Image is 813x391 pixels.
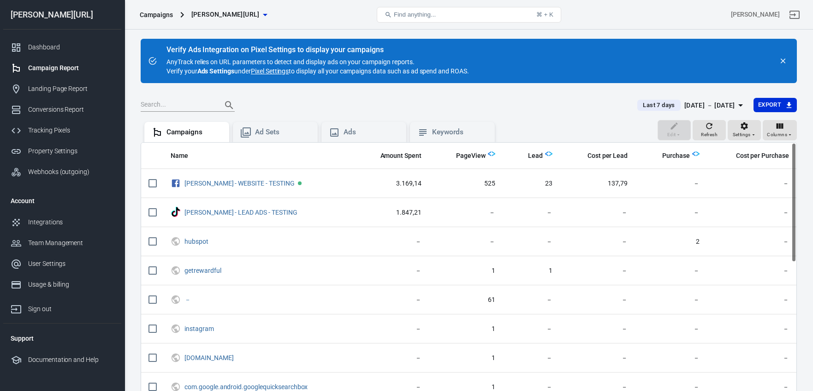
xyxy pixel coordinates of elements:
[436,354,495,363] span: 1
[436,208,495,217] span: －
[188,6,271,23] button: [PERSON_NAME][URL]
[171,178,181,189] svg: Facebook Ads
[171,323,181,334] svg: UTM & Web Traffic
[684,100,735,111] div: [DATE] － [DATE]
[587,150,628,161] span: The average cost for each "Lead" event
[714,354,789,363] span: －
[344,127,399,137] div: Ads
[3,120,121,141] a: Tracking Pixels
[360,208,421,217] span: 1.847,21
[510,237,552,247] span: －
[728,120,761,140] button: Settings
[28,84,114,94] div: Landing Page Report
[166,45,469,54] div: Verify Ads Integration on Pixel Settings to display your campaigns
[28,259,114,269] div: User Settings
[630,98,753,113] button: Last 7 days[DATE] － [DATE]
[432,127,487,137] div: Keywords
[714,295,789,305] span: －
[360,237,421,247] span: －
[639,101,678,110] span: Last 7 days
[3,190,121,212] li: Account
[456,151,486,161] span: PageView
[701,131,718,139] span: Refresh
[184,384,309,390] span: com.google.android.googlequicksearchbox
[184,325,214,332] a: instagram
[28,146,114,156] div: Property Settings
[360,354,421,363] span: －
[218,94,240,116] button: Search
[166,127,222,137] div: Campaigns
[510,179,552,188] span: 23
[488,150,495,157] img: Logo
[171,236,181,247] svg: UTM & Web Traffic
[733,131,751,139] span: Settings
[642,325,699,334] span: －
[184,209,297,216] a: [PERSON_NAME] - LEAD ADS - TESTING
[567,295,628,305] span: －
[298,181,302,185] span: Active
[380,151,422,161] span: Amount Spent
[763,120,797,140] button: Columns
[3,212,121,233] a: Integrations
[3,11,121,19] div: [PERSON_NAME][URL]
[754,98,797,112] button: Export
[3,233,121,253] a: Team Management
[516,151,543,161] span: Lead
[171,352,181,363] svg: UTM & Web Traffic
[184,209,299,216] span: GLORYA - LEAD ADS - TESTING
[3,37,121,58] a: Dashboard
[171,151,200,161] span: Name
[140,10,173,19] div: Campaigns
[436,266,495,276] span: 1
[731,10,780,19] div: Account id: Zo3YXUXY
[28,63,114,73] div: Campaign Report
[171,151,188,161] span: Name
[510,325,552,334] span: －
[3,295,121,319] a: Sign out
[714,208,789,217] span: －
[184,355,235,361] span: chatgpt.com
[724,150,789,161] span: The average cost for each "Purchase" event
[642,354,699,363] span: －
[184,267,221,274] a: getrewardful
[28,126,114,135] div: Tracking Pixels
[377,7,561,23] button: Find anything...⌘ + K
[436,295,495,305] span: 61
[692,150,700,157] img: Logo
[436,179,495,188] span: 525
[251,66,289,76] a: Pixel Settings
[545,150,552,157] img: Logo
[510,295,552,305] span: －
[141,99,214,111] input: Search...
[3,99,121,120] a: Conversions Report
[368,150,422,161] span: The estimated total amount of money you've spent on your campaign, ad set or ad during its schedule.
[184,383,308,391] a: com.google.android.googlequicksearchbox
[783,4,806,26] a: Sign out
[184,296,191,303] a: －
[567,208,628,217] span: －
[3,58,121,78] a: Campaign Report
[576,150,628,161] span: The average cost for each "Lead" event
[3,274,121,295] a: Usage & billing
[394,11,436,18] span: Find anything...
[642,295,699,305] span: －
[171,265,181,276] svg: UTM & Web Traffic
[184,296,192,303] span: －
[184,267,223,274] span: getrewardful
[255,127,310,137] div: Ad Sets
[28,304,114,314] div: Sign out
[642,237,699,247] span: 2
[171,294,181,305] svg: UTM & Web Traffic
[360,295,421,305] span: －
[736,151,789,161] span: Cost per Purchase
[184,325,215,332] span: instagram
[693,120,726,140] button: Refresh
[28,355,114,365] div: Documentation and Help
[436,237,495,247] span: －
[567,179,628,188] span: 137,79
[28,280,114,289] div: Usage & billing
[3,327,121,349] li: Support
[567,237,628,247] span: －
[662,151,690,161] span: Purchase
[28,217,114,227] div: Integrations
